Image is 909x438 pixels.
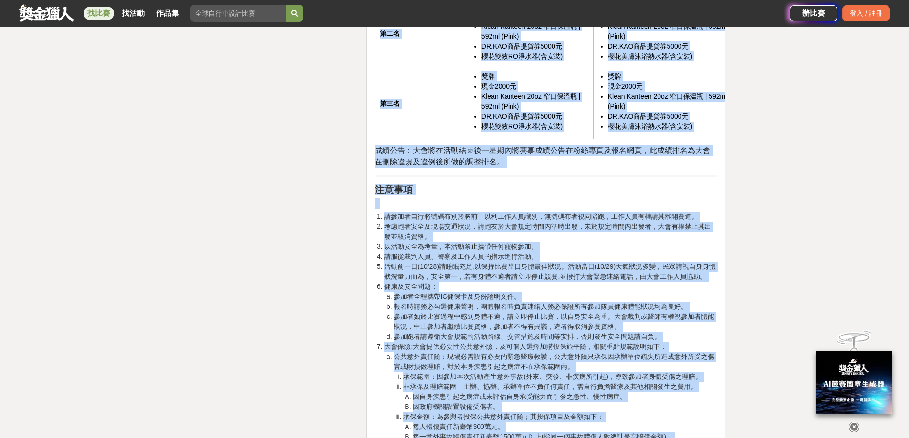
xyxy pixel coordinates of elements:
[608,41,740,51] li: DR.KAO商品提貨券5000元
[608,81,740,92] li: 現金2000元
[608,71,740,81] li: 獎牌
[394,332,717,342] li: 參加跑者請遵循大會規範的活動路線、交管措施及時間等安排，否則發生安全問題請自負。
[384,262,717,282] li: 活動前一日(10/28)請睡眠充足,以保持比賽當日身體最佳狀況。活動當日(10/29)天氣狀況多變，民眾請視自身身體狀況量力而為，安全第一，若有身體不適者請立即停止競賽,並撥打大會緊急連絡電話，...
[481,112,588,122] li: DR.KAO商品提貨券5000元
[413,422,717,432] li: 每人體傷責任新臺幣300萬元。
[481,81,588,92] li: 現金2000元
[608,21,740,41] li: Klean Kanteen 20oz 窄口保溫瓶 | 592ml (Pink)
[384,252,717,262] li: 請服從裁判人員、警察及工作人員的指示進行活動。
[394,302,717,312] li: 報名時請務必勾選健康聲明，團體報名時負責連絡人務必保證所有參加隊員健康體能狀況均為良好。
[384,282,717,342] li: 健康及安全問題：
[608,122,740,132] li: 櫻花美膚沐浴熱水器(含安裝)
[608,112,740,122] li: DR.KAO商品提貨券5000元
[481,21,588,41] li: Klean Kanteen 20oz 窄口保溫瓶 | 592ml (Pink)
[790,5,837,21] a: 辦比賽
[481,71,588,81] li: 獎牌
[481,41,588,51] li: DR.KAO商品提貨券5000元
[413,392,717,402] li: 因自身疾患引起之病症或未評估自身承受能力而引發之急性、慢性病症。
[481,51,588,61] li: 櫻花雙效RO淨水器(含安裝)
[375,184,413,195] strong: 注意事項
[84,7,114,20] a: 找比賽
[380,100,400,107] strong: 第三名
[118,7,148,20] a: 找活動
[384,213,698,220] span: 請參加者自行將號碼布別於胸前，以利工作人員識別，無號碼布者視同陪跑，工作人員有權請其離開賽道。
[481,92,588,112] li: Klean Kanteen 20oz 窄口保溫瓶 | 592ml (Pink)
[842,5,890,21] div: 登入 / 註冊
[608,51,740,61] li: 櫻花美膚沐浴熱水器(含安裝)
[394,292,717,302] li: 參加者全程攜帶IC健保卡及身份證明文件。
[190,5,286,22] input: 全球自行車設計比賽
[384,222,717,242] li: 考慮跑者安全及現場交通狀況，請跑友於大會規定時間內準時出發，未於規定時間內出發者，大會有權禁止其出發並取消資格。
[380,30,400,37] strong: 第二名
[152,7,183,20] a: 作品集
[384,242,717,252] li: 以活動安全為考量，本活動禁止攜帶任何寵物參加。
[375,146,710,166] span: 成績公告：大會將在活動結束後一星期內將賽事成績公告在粉絲專頁及報名網頁，此成績排名為大會在刪除違規及違例後所做的調整排名。
[403,372,717,382] li: 承保範圍：因參加本次活動產生意外事故(外來、突發、非疾病所引起)，導致參加者身體受傷之理賠。
[816,350,892,414] img: 46e73366-dd3b-432a-96b1-cde1e50db53d.jpg
[608,92,740,112] li: Klean Kanteen 20oz 窄口保溫瓶 | 592ml (Pink)
[481,122,588,132] li: 櫻花雙效RO淨水器(含安裝)
[403,382,717,412] li: 非承保及理賠範圍：主辦、協辦、承辦單位不負任何責任，需自行負擔醫療及其他相關發生之費用。
[394,312,717,332] li: 參加者如於比賽過程中感到身體不適，請立即停止比賽，以自身安全為重。大會裁判或醫師有權視參加者體能狀況，中止參加者繼續比賽資格，參加者不得有異議，違者得取消参賽資格。
[413,402,717,412] li: 因政府機關設置設備受傷者。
